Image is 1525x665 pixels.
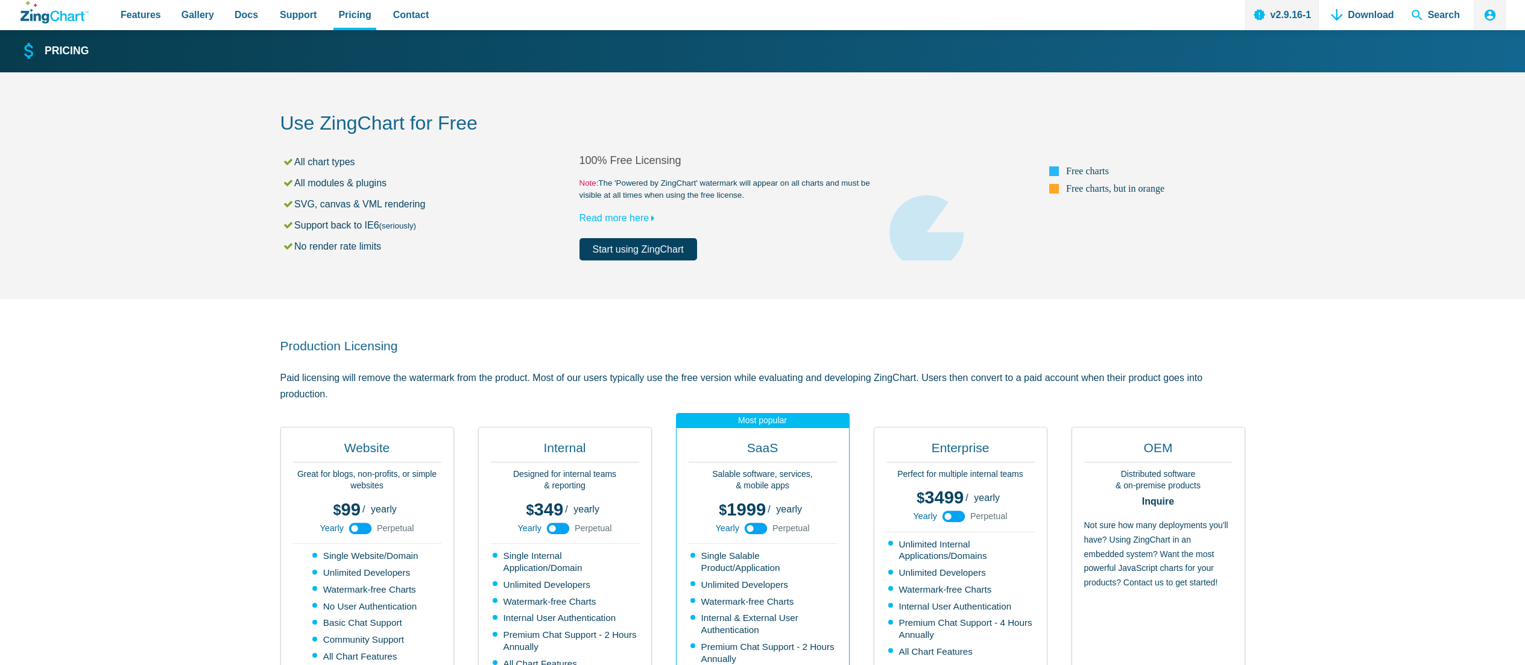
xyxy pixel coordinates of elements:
li: Premium Chat Support - 4 Hours Annually [888,617,1035,641]
span: Gallery [182,7,214,23]
span: Yearly [320,524,343,532]
p: Perfect for multiple internal teams [886,468,1035,481]
li: All Chart Features [888,646,1035,658]
small: The 'Powered by ZingChart' watermark will appear on all charts and must be visible at all times w... [579,177,879,201]
span: Yearly [913,512,936,520]
a: Read more here [579,213,660,223]
li: Premium Chat Support - 2 Hours Annually [493,629,639,653]
span: Perpetual [970,512,1008,520]
span: yearly [974,493,1000,503]
li: No render rate limits [282,238,579,254]
strong: Pricing [45,46,89,57]
span: yearly [776,504,802,514]
h2: Production Licensing [280,338,1245,354]
li: Internal User Authentication [493,612,639,624]
p: Salable software, services, & mobile apps [689,468,837,492]
span: / [362,505,365,514]
span: Perpetual [772,524,810,532]
li: Internal User Authentication [888,600,1035,613]
span: yearly [371,504,397,514]
span: Perpetual [575,524,612,532]
span: 349 [526,500,563,519]
li: Support back to IE6 [282,217,579,233]
span: Yearly [517,524,541,532]
li: Watermark-free Charts [690,596,837,608]
small: (seriously) [379,221,416,230]
a: ZingChart Logo. Click to return to the homepage [21,1,89,24]
a: Pricing [21,41,89,62]
span: Note: [579,178,599,188]
p: Distributed software & on-premise products [1084,468,1233,492]
li: All modules & plugins [282,175,579,191]
h2: OEM [1084,440,1233,462]
span: Support [280,7,317,23]
li: Internal & External User Authentication [690,612,837,636]
h2: Internal [491,440,639,462]
li: Unlimited Developers [493,579,639,591]
li: Unlimited Developers [888,567,1035,579]
span: Contact [393,7,429,23]
li: SVG, canvas & VML rendering [282,196,579,212]
h2: SaaS [689,440,837,462]
li: Watermark-free Charts [493,596,639,608]
span: Yearly [715,524,739,532]
span: / [965,493,968,503]
li: Unlimited Internal Applications/Domains [888,538,1035,563]
span: 3499 [917,488,964,507]
li: Watermark-free Charts [312,584,423,596]
span: / [768,505,770,514]
span: Pricing [338,7,371,23]
p: Designed for internal teams & reporting [491,468,639,492]
li: Single Website/Domain [312,550,423,562]
p: Great for blogs, non-profits, or simple websites [293,468,441,492]
li: All chart types [282,154,579,170]
li: Watermark-free Charts [888,584,1035,596]
span: 1999 [719,500,766,519]
li: Unlimited Developers [690,579,837,591]
p: Paid licensing will remove the watermark from the product. Most of our users typically use the fr... [280,370,1245,402]
li: Basic Chat Support [312,617,423,629]
span: yearly [573,504,599,514]
li: Unlimited Developers [312,567,423,579]
h2: Website [293,440,441,462]
li: All Chart Features [312,651,423,663]
strong: Inquire [1084,497,1233,506]
span: 99 [333,500,361,519]
li: Premium Chat Support - 2 Hours Annually [690,641,837,665]
li: No User Authentication [312,600,423,613]
span: Docs [235,7,258,23]
span: Perpetual [377,524,414,532]
a: Start using ZingChart [579,238,697,260]
h2: 100% Free Licensing [579,154,879,168]
li: Single Internal Application/Domain [493,550,639,574]
h2: Enterprise [886,440,1035,462]
h2: Use ZingChart for Free [280,111,1245,138]
li: Community Support [312,634,423,646]
span: Features [121,7,161,23]
li: Single Salable Product/Application [690,550,837,574]
span: / [565,505,567,514]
